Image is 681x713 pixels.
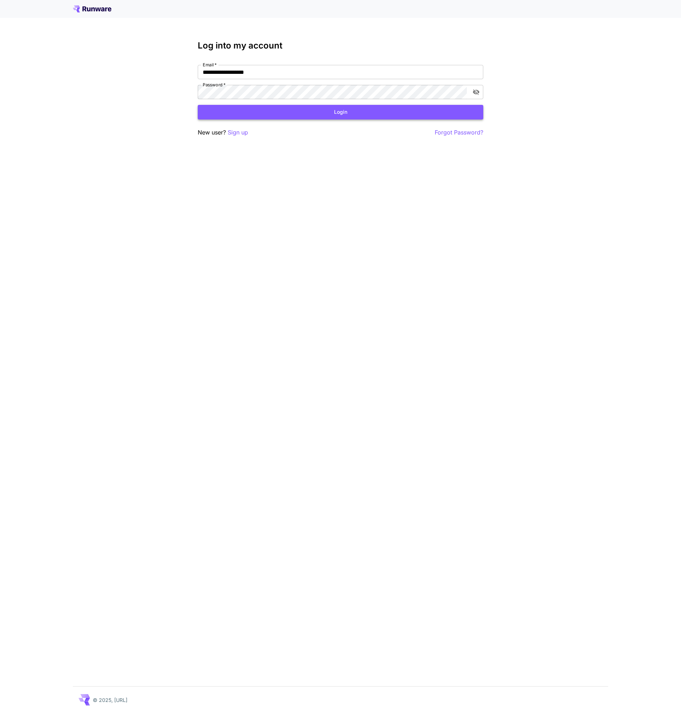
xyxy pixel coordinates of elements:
label: Email [203,62,217,68]
button: toggle password visibility [470,86,483,98]
p: New user? [198,128,248,137]
label: Password [203,82,226,88]
h3: Log into my account [198,41,483,51]
button: Sign up [228,128,248,137]
p: © 2025, [URL] [93,696,127,704]
button: Login [198,105,483,119]
button: Forgot Password? [435,128,483,137]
